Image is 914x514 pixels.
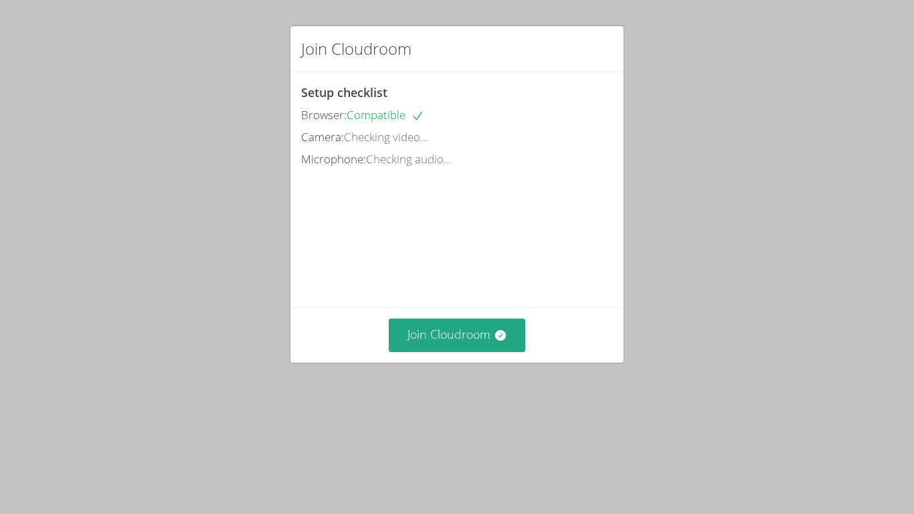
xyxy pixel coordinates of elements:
h2: Join Cloudroom [301,37,412,61]
span: Setup checklist [301,84,387,100]
span: Checking audio... [366,151,452,167]
span: Camera: [301,129,344,145]
span: Checking video... [344,129,428,145]
span: Compatible [347,107,424,122]
button: Join Cloudroom [389,319,526,351]
span: Browser: [301,107,347,122]
span: Microphone: [301,151,366,167]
